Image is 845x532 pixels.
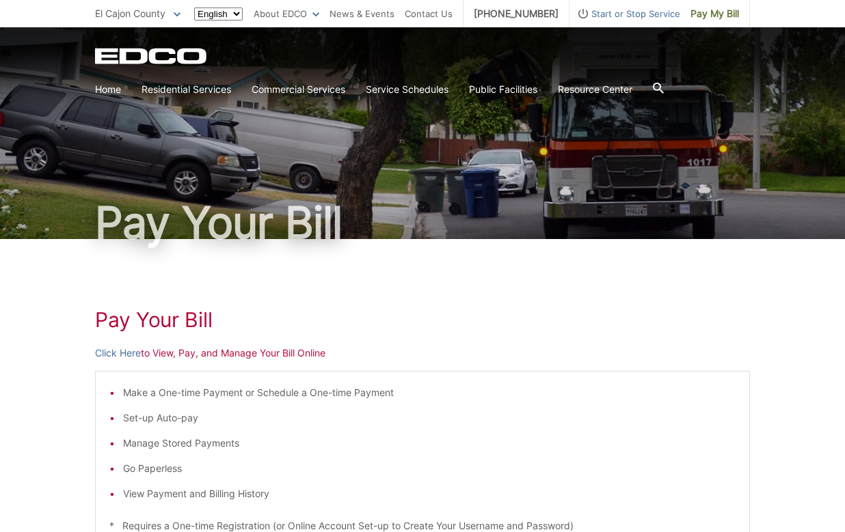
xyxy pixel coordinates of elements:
a: Click Here [95,346,141,361]
p: to View, Pay, and Manage Your Bill Online [95,346,750,361]
a: EDCD logo. Return to the homepage. [95,48,209,64]
a: About EDCO [254,6,319,21]
span: Pay My Bill [690,6,739,21]
a: Residential Services [142,82,231,97]
span: El Cajon County [95,8,165,19]
a: Commercial Services [252,82,345,97]
h1: Pay Your Bill [95,201,750,244]
li: Manage Stored Payments [123,436,736,451]
li: Make a One-time Payment or Schedule a One-time Payment [123,385,736,400]
a: News & Events [330,6,394,21]
li: View Payment and Billing History [123,486,736,501]
h1: Pay Your Bill [95,307,750,332]
a: Home [95,82,121,97]
li: Go Paperless [123,461,736,476]
a: Resource Center [558,82,632,97]
li: Set-up Auto-pay [123,410,736,425]
a: Contact Us [405,6,453,21]
a: Public Facilities [469,82,537,97]
select: Select a language [194,8,243,20]
a: Service Schedules [366,82,448,97]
